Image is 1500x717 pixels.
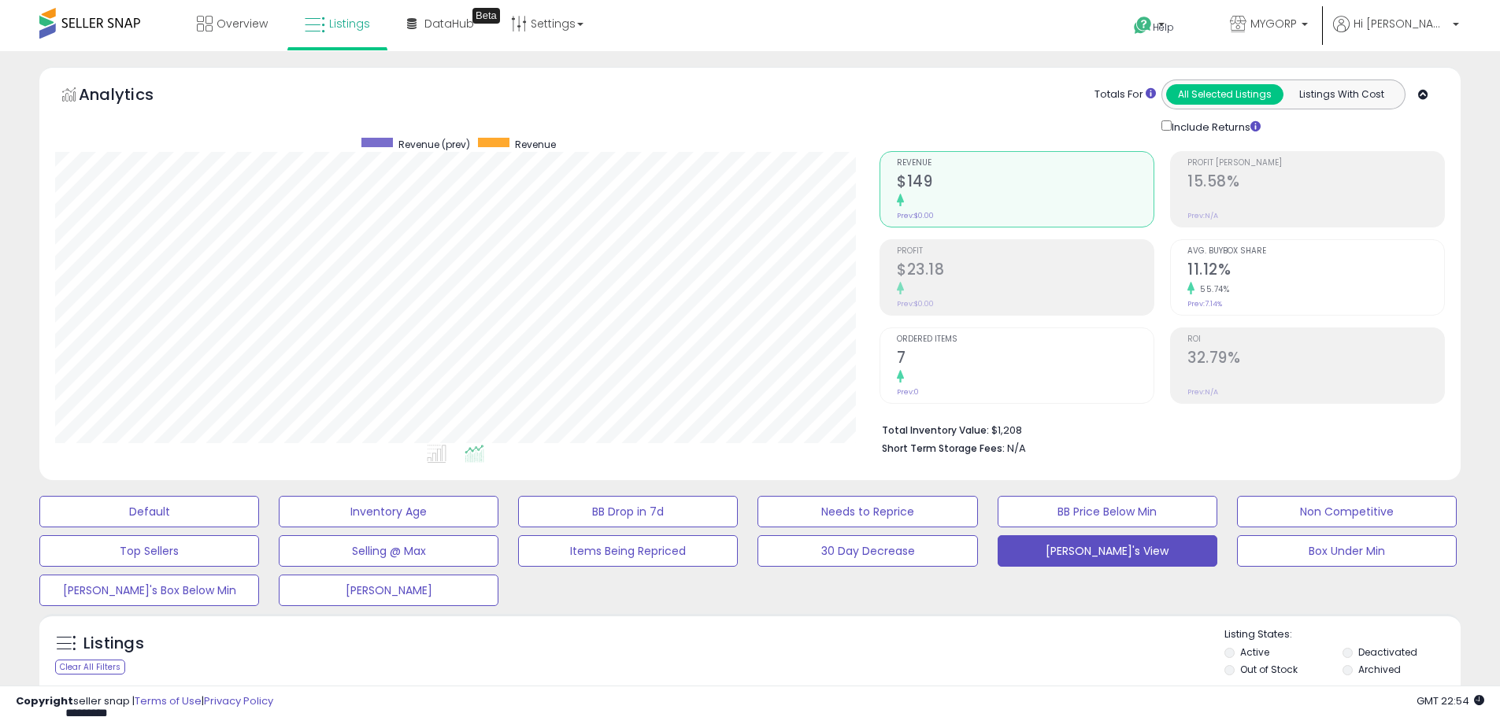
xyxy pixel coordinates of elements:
button: Inventory Age [279,496,498,527]
a: Hi [PERSON_NAME] [1333,16,1459,51]
div: Totals For [1094,87,1156,102]
button: Selling @ Max [279,535,498,567]
h2: $149 [897,172,1154,194]
button: Top Sellers [39,535,259,567]
small: 55.74% [1194,283,1229,295]
h2: $23.18 [897,261,1154,282]
small: Prev: N/A [1187,387,1218,397]
h2: 7 [897,349,1154,370]
button: Listings With Cost [1283,84,1400,105]
button: [PERSON_NAME]'s Box Below Min [39,575,259,606]
a: Privacy Policy [204,693,273,708]
span: Ordered Items [897,335,1154,344]
i: Get Help [1133,16,1153,35]
small: Prev: 0 [897,387,919,397]
div: Tooltip anchor [472,8,500,24]
button: BB Price Below Min [998,496,1217,527]
h2: 11.12% [1187,261,1444,282]
button: All Selected Listings [1166,84,1283,105]
span: Help [1153,20,1174,34]
p: Listing States: [1224,627,1461,642]
button: Items Being Repriced [518,535,738,567]
span: Profit [PERSON_NAME] [1187,159,1444,168]
span: Avg. Buybox Share [1187,247,1444,256]
b: Total Inventory Value: [882,423,989,437]
span: 2025-08-13 22:54 GMT [1417,693,1484,708]
span: N/A [1007,441,1026,456]
h2: 15.58% [1187,172,1444,194]
div: seller snap | | [16,694,273,709]
small: Prev: 7.14% [1187,299,1222,309]
span: ROI [1187,335,1444,344]
button: 30 Day Decrease [757,535,977,567]
a: Help [1121,4,1205,51]
label: Archived [1358,663,1401,676]
span: Revenue [897,159,1154,168]
small: Prev: $0.00 [897,299,934,309]
span: Revenue (prev) [398,138,470,151]
span: DataHub [424,16,474,31]
span: Hi [PERSON_NAME] [1354,16,1448,31]
a: Terms of Use [135,693,202,708]
span: MYGORP [1250,16,1297,31]
div: Include Returns [1150,117,1280,135]
button: Default [39,496,259,527]
label: Active [1240,645,1269,659]
small: Prev: $0.00 [897,211,934,220]
b: Short Term Storage Fees: [882,442,1005,455]
span: Revenue [515,138,556,151]
small: Prev: N/A [1187,211,1218,220]
h5: Listings [83,633,144,655]
span: Overview [217,16,268,31]
li: $1,208 [882,419,1433,438]
label: Deactivated [1358,645,1417,659]
button: Box Under Min [1237,535,1457,567]
span: Listings [329,16,370,31]
button: BB Drop in 7d [518,496,738,527]
h5: Analytics [79,83,184,109]
button: [PERSON_NAME]'s View [998,535,1217,567]
span: Profit [897,247,1154,256]
strong: Copyright [16,693,73,708]
h2: 32.79% [1187,349,1444,370]
button: Non Competitive [1237,496,1457,527]
button: [PERSON_NAME] [279,575,498,606]
div: Clear All Filters [55,660,125,674]
label: Out of Stock [1240,663,1298,676]
button: Needs to Reprice [757,496,977,527]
